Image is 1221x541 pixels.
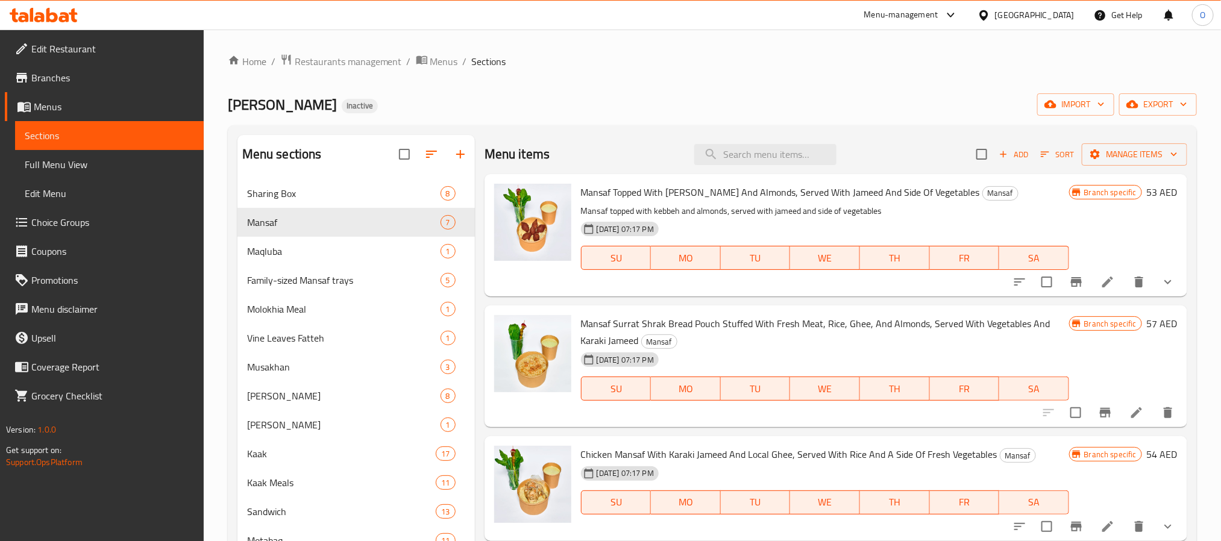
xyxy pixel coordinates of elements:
[656,493,716,511] span: MO
[247,417,441,432] span: [PERSON_NAME]
[581,246,651,270] button: SU
[860,246,930,270] button: TH
[1082,143,1187,166] button: Manage items
[494,184,571,261] img: Mansaf Topped With Kebbeh And Almonds, Served With Jameed And Side Of Vegetables
[1100,519,1115,534] a: Edit menu item
[31,42,194,56] span: Edit Restaurant
[15,150,204,179] a: Full Menu View
[430,54,458,69] span: Menus
[31,331,194,345] span: Upsell
[726,493,786,511] span: TU
[436,506,454,518] span: 13
[5,324,204,352] a: Upsell
[1062,267,1091,296] button: Branch-specific-item
[237,468,475,497] div: Kaak Meals11
[860,377,930,401] button: TH
[247,186,441,201] span: Sharing Box
[1161,519,1175,534] svg: Show Choices
[983,186,1018,200] span: Mansaf
[31,215,194,230] span: Choice Groups
[1079,449,1141,460] span: Branch specific
[1037,93,1114,116] button: import
[592,468,659,479] span: [DATE] 07:17 PM
[592,354,659,366] span: [DATE] 07:17 PM
[1200,8,1205,22] span: O
[441,273,456,287] div: items
[1100,275,1115,289] a: Edit menu item
[721,246,791,270] button: TU
[860,490,930,514] button: TH
[1129,405,1144,420] a: Edit menu item
[935,493,995,511] span: FR
[247,273,441,287] span: Family-sized Mansaf trays
[237,324,475,352] div: Vine Leaves Fatteh1
[865,493,925,511] span: TH
[5,295,204,324] a: Menu disclaimer
[436,477,454,489] span: 11
[5,352,204,381] a: Coverage Report
[280,54,402,69] a: Restaurants management
[441,389,456,403] div: items
[935,249,995,267] span: FR
[31,273,194,287] span: Promotions
[494,315,571,392] img: Mansaf Surrat Shrak Bread Pouch Stuffed With Fresh Meat, Rice, Ghee, And Almonds, Served With Veg...
[6,454,83,470] a: Support.OpsPlatform
[795,493,855,511] span: WE
[865,249,925,267] span: TH
[441,217,455,228] span: 7
[31,360,194,374] span: Coverage Report
[997,148,1030,161] span: Add
[237,237,475,266] div: Maqluba1
[999,246,1069,270] button: SA
[417,140,446,169] span: Sort sections
[656,380,716,398] span: MO
[1005,512,1034,541] button: sort-choices
[247,446,436,461] div: Kaak
[1004,249,1064,267] span: SA
[6,442,61,458] span: Get support on:
[930,490,1000,514] button: FR
[994,145,1033,164] span: Add item
[1062,512,1091,541] button: Branch-specific-item
[1004,380,1064,398] span: SA
[295,54,402,69] span: Restaurants management
[494,446,571,523] img: Chicken Mansaf With Karaki Jameed And Local Ghee, Served With Rice And A Side Of Fresh Vegetables
[5,34,204,63] a: Edit Restaurant
[999,490,1069,514] button: SA
[1147,446,1178,463] h6: 54 AED
[247,302,441,316] div: Molokhia Meal
[436,446,455,461] div: items
[247,360,441,374] div: Musakhan
[15,179,204,208] a: Edit Menu
[726,249,786,267] span: TU
[463,54,467,69] li: /
[651,377,721,401] button: MO
[441,333,455,344] span: 1
[1091,398,1120,427] button: Branch-specific-item
[694,144,836,165] input: search
[1154,267,1182,296] button: show more
[247,475,436,490] div: Kaak Meals
[1154,512,1182,541] button: show more
[31,302,194,316] span: Menu disclaimer
[1000,449,1035,463] span: Mansaf
[37,422,56,437] span: 1.0.0
[6,422,36,437] span: Version:
[1034,269,1059,295] span: Select to update
[982,186,1019,201] div: Mansaf
[441,360,456,374] div: items
[416,54,458,69] a: Menus
[472,54,506,69] span: Sections
[795,249,855,267] span: WE
[247,244,441,258] div: Maqluba
[790,246,860,270] button: WE
[1125,267,1154,296] button: delete
[1005,267,1034,296] button: sort-choices
[485,145,550,163] h2: Menu items
[441,302,456,316] div: items
[1119,93,1197,116] button: export
[247,504,436,519] span: Sandwich
[592,224,659,235] span: [DATE] 07:17 PM
[441,417,456,432] div: items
